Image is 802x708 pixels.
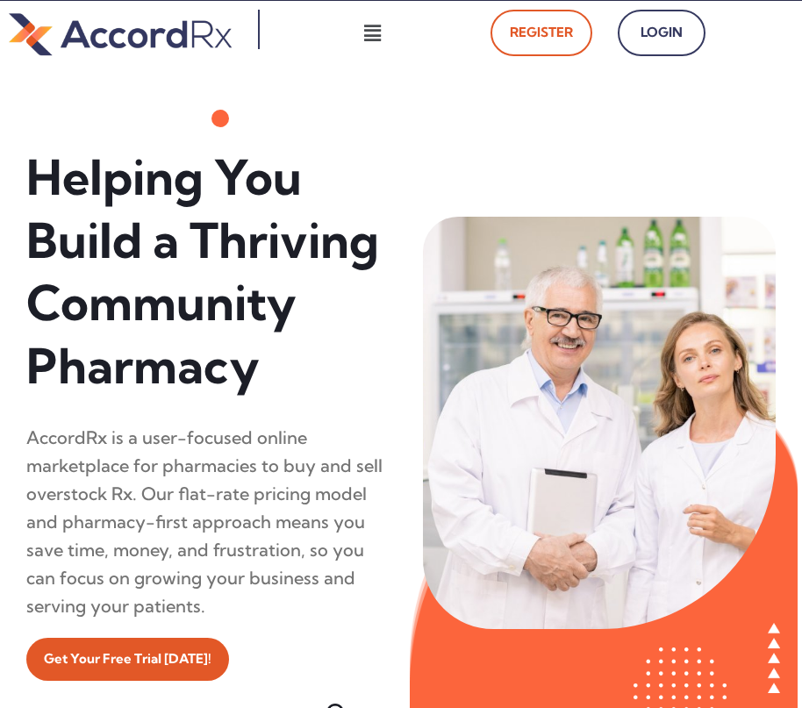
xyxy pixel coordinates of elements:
img: default-logo [9,10,232,59]
a: Register [491,10,592,56]
a: Login [618,10,705,56]
a: Get Your Free Trial [DATE]! [26,638,229,681]
span: Login [637,20,686,46]
h1: Helping You Build a Thriving Community Pharmacy [26,147,388,397]
div: AccordRx is a user-focused online marketplace for pharmacies to buy and sell overstock Rx. Our fl... [26,424,388,620]
span: Get Your Free Trial [DATE]! [44,647,211,672]
span: Register [510,20,573,46]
